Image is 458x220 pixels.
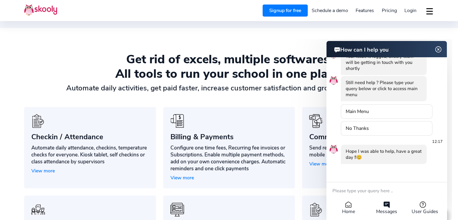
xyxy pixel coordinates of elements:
a: icon-benefits-10Billing & PaymentsConfigure one time fees, Recurring fee invoices or Subscription... [163,107,295,188]
div: Automate daily activities, get paid faster, increase customer satisfaction and grow your enrollments [24,83,434,93]
img: icon-benefits-10 [170,114,184,128]
a: Schedule a demo [308,6,352,15]
div: Automate daily attendance, checkins, temperature checks for everyone. Kiosk tablet, self checkins... [31,144,149,165]
div: All tools to run your school in one place. [24,67,434,81]
span: Login [404,7,416,14]
a: icon-benefits-9Checkin / AttendanceAutomate daily attendance, checkins, temperature checks for ev... [24,107,156,188]
img: icon-benefits-9 [31,114,45,128]
a: Pricing [378,6,401,15]
div: Get rid of excels, multiple softwares. [24,52,434,67]
div: Billing & Payments [170,132,288,141]
img: Skooly [24,4,57,16]
a: Signup for free [263,5,308,17]
span: View more [31,168,55,174]
span: View more [170,174,194,181]
img: icon-benefits-4 [170,203,184,216]
span: Pricing [382,7,397,14]
div: Checkin / Attendance [31,132,149,141]
a: Login [400,6,420,15]
button: dropdown menu [425,4,434,18]
img: icon-benefits-11 [31,203,45,216]
a: Features [352,6,378,15]
div: Configure one time fees, Recurring fee invoices or Subscriptions. Enable multiple payment methods... [170,144,288,172]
